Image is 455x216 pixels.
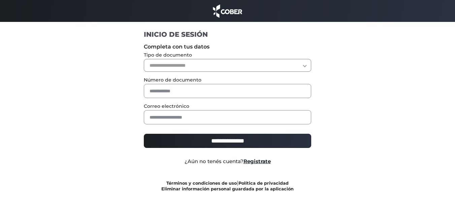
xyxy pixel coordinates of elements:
[161,186,294,191] a: Eliminar información personal guardada por la aplicación
[243,158,271,164] a: Registrate
[144,103,311,109] label: Correo electrónico
[139,180,316,192] div: |
[139,159,316,164] div: ¿Aún no tenés cuenta?
[144,30,311,39] h1: INICIO DE SESIÓN
[144,52,311,58] label: Tipo de documento
[166,181,237,186] a: Términos y condiciones de uso
[144,44,311,50] label: Completa con tus datos
[144,77,311,83] label: Número de documento
[211,3,244,19] img: cober_marca.png
[238,181,289,186] a: Política de privacidad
